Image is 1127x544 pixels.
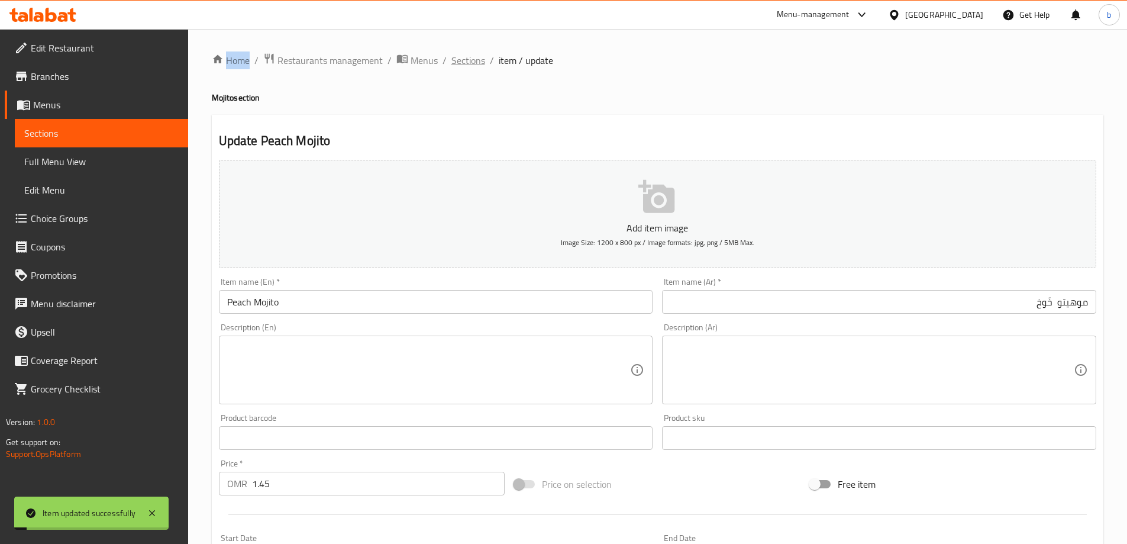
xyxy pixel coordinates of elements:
[263,53,383,68] a: Restaurants management
[212,53,1103,68] nav: breadcrumb
[542,477,612,491] span: Price on selection
[219,160,1096,268] button: Add item imageImage Size: 1200 x 800 px / Image formats: jpg, png / 5MB Max.
[237,221,1078,235] p: Add item image
[6,414,35,430] span: Version:
[31,240,179,254] span: Coupons
[777,8,850,22] div: Menu-management
[5,261,188,289] a: Promotions
[15,147,188,176] a: Full Menu View
[31,325,179,339] span: Upsell
[212,92,1103,104] h4: Mojito section
[31,268,179,282] span: Promotions
[490,53,494,67] li: /
[5,289,188,318] a: Menu disclaimer
[43,507,135,520] div: Item updated successfully
[387,53,392,67] li: /
[396,53,438,68] a: Menus
[1107,8,1111,21] span: b
[5,233,188,261] a: Coupons
[443,53,447,67] li: /
[31,69,179,83] span: Branches
[5,62,188,91] a: Branches
[24,154,179,169] span: Full Menu View
[277,53,383,67] span: Restaurants management
[31,41,179,55] span: Edit Restaurant
[37,414,55,430] span: 1.0.0
[838,477,876,491] span: Free item
[5,318,188,346] a: Upsell
[24,183,179,197] span: Edit Menu
[31,353,179,368] span: Coverage Report
[219,290,653,314] input: Enter name En
[5,346,188,375] a: Coverage Report
[227,477,247,491] p: OMR
[252,472,505,495] input: Please enter price
[451,53,485,67] a: Sections
[6,434,60,450] span: Get support on:
[31,297,179,311] span: Menu disclaimer
[15,176,188,204] a: Edit Menu
[212,53,250,67] a: Home
[6,446,81,462] a: Support.OpsPlatform
[31,211,179,226] span: Choice Groups
[411,53,438,67] span: Menus
[33,98,179,112] span: Menus
[5,34,188,62] a: Edit Restaurant
[905,8,983,21] div: [GEOGRAPHIC_DATA]
[5,204,188,233] a: Choice Groups
[499,53,553,67] span: item / update
[31,382,179,396] span: Grocery Checklist
[15,119,188,147] a: Sections
[5,91,188,119] a: Menus
[219,132,1096,150] h2: Update Peach Mojito
[219,426,653,450] input: Please enter product barcode
[561,236,754,249] span: Image Size: 1200 x 800 px / Image formats: jpg, png / 5MB Max.
[254,53,259,67] li: /
[5,375,188,403] a: Grocery Checklist
[662,290,1096,314] input: Enter name Ar
[662,426,1096,450] input: Please enter product sku
[24,126,179,140] span: Sections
